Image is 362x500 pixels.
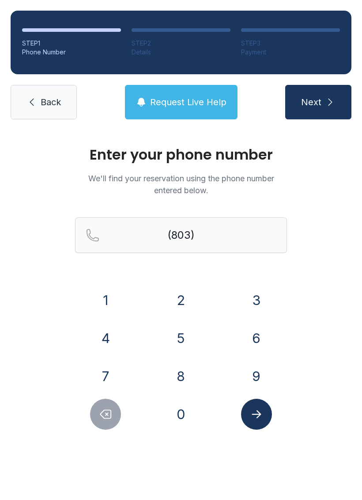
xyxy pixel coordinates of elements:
button: 8 [166,361,196,392]
button: 1 [90,285,121,316]
div: STEP 2 [132,39,230,48]
div: STEP 3 [241,39,340,48]
span: Back [41,96,61,108]
span: Request Live Help [150,96,226,108]
button: 0 [166,399,196,430]
input: Reservation phone number [75,218,287,253]
button: 9 [241,361,272,392]
div: Payment [241,48,340,57]
div: Details [132,48,230,57]
button: Delete number [90,399,121,430]
button: 7 [90,361,121,392]
div: Phone Number [22,48,121,57]
button: 5 [166,323,196,354]
p: We'll find your reservation using the phone number entered below. [75,172,287,196]
button: Submit lookup form [241,399,272,430]
button: 3 [241,285,272,316]
button: 6 [241,323,272,354]
h1: Enter your phone number [75,148,287,162]
button: 2 [166,285,196,316]
div: STEP 1 [22,39,121,48]
span: Next [301,96,321,108]
button: 4 [90,323,121,354]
